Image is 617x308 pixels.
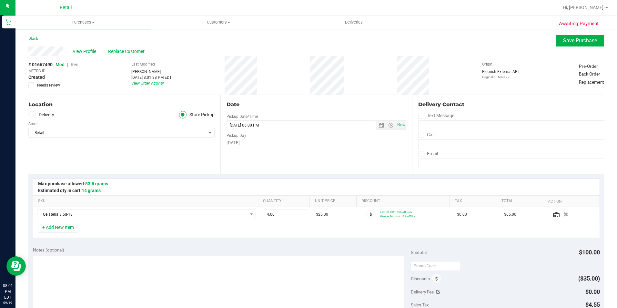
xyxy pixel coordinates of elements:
[418,139,604,149] input: Format: (999) 999-9999
[361,199,447,204] a: Discount
[28,61,53,68] span: # 01667490
[418,130,434,139] label: Call
[131,69,172,75] div: [PERSON_NAME]
[227,114,258,119] label: Pickup Date/Time
[56,62,65,67] span: Med
[28,68,46,74] span: METRC ID:
[336,19,371,25] span: Deliveries
[315,199,354,204] a: Unit Price
[482,69,519,79] div: Flourish External API
[411,273,430,284] span: Discounts
[585,301,600,308] span: $4.55
[37,82,60,88] span: Needs review
[38,181,108,186] span: Max purchase allowed:
[579,79,604,85] div: Replacement
[556,35,604,46] button: Save Purchase
[563,5,605,10] span: Hi, [PERSON_NAME]!
[29,128,206,137] span: Retail
[82,188,101,193] span: 14 grams
[316,211,328,218] span: $25.00
[543,196,595,207] th: Action
[85,181,108,186] span: 53.5 grams
[227,139,407,146] div: [DATE]
[15,19,151,25] span: Purchases
[15,15,151,29] a: Purchases
[418,111,454,120] label: Text Message
[37,210,256,219] span: NO DATA FOUND
[286,15,421,29] a: Deliveries
[563,37,597,44] span: Save Purchase
[411,250,427,255] span: Subtotal
[151,19,286,25] span: Customers
[48,68,49,74] span: -
[411,289,434,294] span: Delivery Fee
[585,288,600,295] span: $0.00
[131,75,172,80] div: [DATE] 8:01:38 PM EDT
[418,101,604,108] div: Delivery Contact
[559,20,599,27] span: Awaiting Payment
[411,261,461,271] input: Promo Code
[3,300,13,305] p: 09/19
[578,275,600,282] span: ($35.00)
[418,149,438,159] label: Email
[396,120,407,130] span: Set Current date
[263,199,307,204] a: Quantity
[579,63,598,69] div: Pre-Order
[504,211,516,218] span: $65.00
[418,120,604,130] input: Format: (999) 999-9999
[264,210,308,219] input: 4.00
[455,199,494,204] a: Tax
[28,121,37,127] label: Store
[67,62,68,67] span: |
[501,199,541,204] a: Total
[482,61,492,67] label: Origin
[579,249,600,256] span: $100.00
[227,101,407,108] div: Date
[28,36,38,41] a: Back
[60,5,72,10] span: Retail
[579,71,600,77] div: Back Order
[28,101,215,108] div: Location
[6,256,26,276] iframe: Resource center
[108,48,147,55] span: Replace Customer
[436,290,440,294] i: Edit Delivery Fee
[380,215,415,218] span: Member Discount: 10% off line
[457,211,467,218] span: $0.00
[38,188,101,193] span: Estimated qty in cart:
[33,247,64,252] span: Notes (optional)
[73,48,98,55] span: View Profile
[5,19,11,25] inline-svg: Retail
[38,222,78,233] button: + Add New Item
[380,210,412,214] span: 25% off RICC: 25% off each
[131,61,155,67] label: Last Modified
[38,199,255,204] a: SKU
[482,75,519,79] p: Original ID: 699122
[71,62,78,67] span: Rec
[385,123,396,128] span: Open the time view
[227,133,246,139] label: Pickup Day
[206,128,214,137] span: select
[28,74,45,81] span: Created
[151,15,286,29] a: Customers
[37,210,248,219] span: Gelateria 3.5g-18
[131,81,164,86] a: View Order Activity
[28,111,54,118] label: Delivery
[3,283,13,300] p: 08:01 PM EDT
[376,123,387,128] span: Open the date view
[179,111,215,118] label: Store Pickup
[411,302,429,307] span: Sales Tax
